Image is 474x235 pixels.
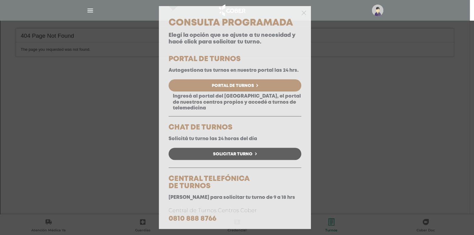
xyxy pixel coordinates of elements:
h5: PORTAL DE TURNOS [169,56,301,63]
h5: CENTRAL TELEFÓNICA DE TURNOS [169,175,301,190]
p: Solicitá tu turno las 24 horas del día [169,136,301,142]
p: [PERSON_NAME] para solicitar tu turno de 9 a 18 hrs [169,195,301,200]
span: Consulta Programada [169,19,293,27]
h1: 404 Page Not Found [16,12,453,26]
span: Portal de Turnos [211,84,254,88]
span: Solicitar Turno [213,152,253,156]
p: Ingresá al portal del [GEOGRAPHIC_DATA], el portal de nuestros centros propios y accedé a turnos ... [169,93,301,111]
p: Central de Turnos Centros Cober [169,206,301,223]
p: The page you requested was not found. [20,30,448,36]
a: Solicitar Turno [169,148,301,160]
h5: CHAT DE TURNOS [169,124,301,131]
p: Elegí la opción que se ajuste a tu necesidad y hacé click para solicitar tu turno. [169,32,301,45]
a: Portal de Turnos [169,79,301,92]
a: 0810 888 8766 [169,216,216,222]
p: Autogestiona tus turnos en nuestro portal las 24 hrs. [169,67,301,73]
